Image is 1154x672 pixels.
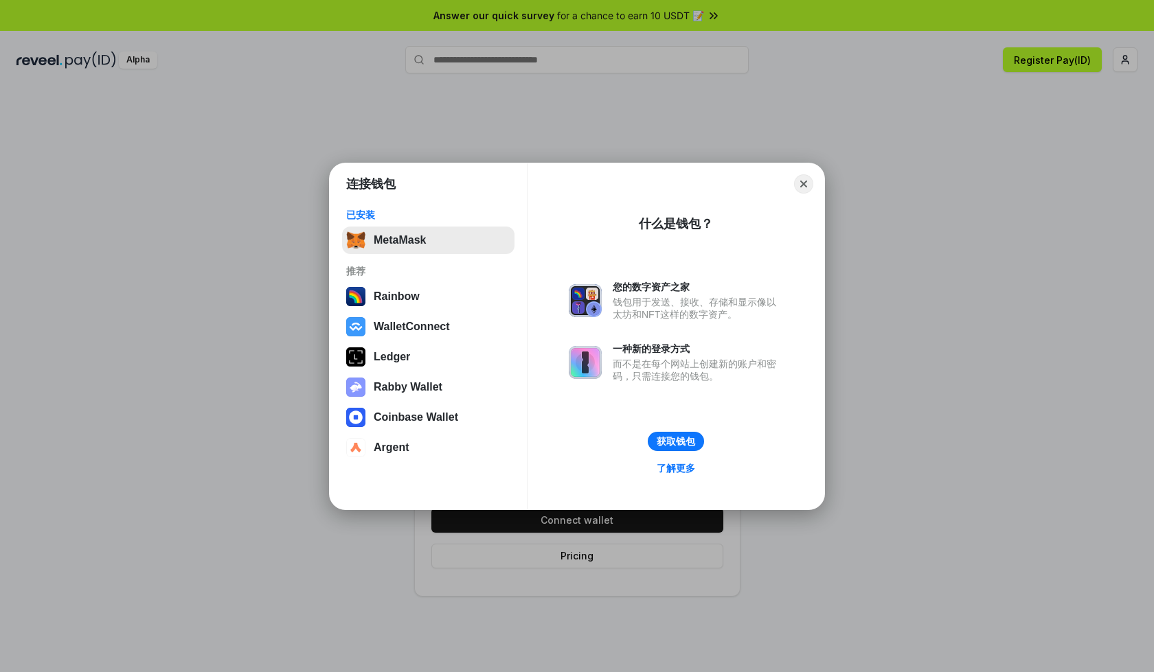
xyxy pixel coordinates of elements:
[342,373,514,401] button: Rabby Wallet
[346,287,365,306] img: svg+xml,%3Csvg%20width%3D%22120%22%20height%3D%22120%22%20viewBox%3D%220%200%20120%20120%22%20fil...
[374,321,450,333] div: WalletConnect
[342,313,514,340] button: WalletConnect
[657,435,695,448] div: 获取钱包
[342,283,514,310] button: Rainbow
[639,216,713,232] div: 什么是钱包？
[342,343,514,371] button: Ledger
[613,296,783,321] div: 钱包用于发送、接收、存储和显示像以太坊和NFT这样的数字资产。
[342,227,514,254] button: MetaMask
[374,411,458,424] div: Coinbase Wallet
[346,347,365,367] img: svg+xml,%3Csvg%20xmlns%3D%22http%3A%2F%2Fwww.w3.org%2F2000%2Fsvg%22%20width%3D%2228%22%20height%3...
[648,432,704,451] button: 获取钱包
[346,176,396,192] h1: 连接钱包
[648,459,703,477] a: 了解更多
[569,346,602,379] img: svg+xml,%3Csvg%20xmlns%3D%22http%3A%2F%2Fwww.w3.org%2F2000%2Fsvg%22%20fill%3D%22none%22%20viewBox...
[346,231,365,250] img: svg+xml,%3Csvg%20fill%3D%22none%22%20height%3D%2233%22%20viewBox%3D%220%200%2035%2033%22%20width%...
[374,234,426,246] div: MetaMask
[657,462,695,474] div: 了解更多
[346,408,365,427] img: svg+xml,%3Csvg%20width%3D%2228%22%20height%3D%2228%22%20viewBox%3D%220%200%2028%2028%22%20fill%3D...
[346,438,365,457] img: svg+xml,%3Csvg%20width%3D%2228%22%20height%3D%2228%22%20viewBox%3D%220%200%2028%2028%22%20fill%3D...
[613,343,783,355] div: 一种新的登录方式
[342,434,514,461] button: Argent
[613,281,783,293] div: 您的数字资产之家
[374,381,442,393] div: Rabby Wallet
[613,358,783,382] div: 而不是在每个网站上创建新的账户和密码，只需连接您的钱包。
[346,265,510,277] div: 推荐
[342,404,514,431] button: Coinbase Wallet
[346,378,365,397] img: svg+xml,%3Csvg%20xmlns%3D%22http%3A%2F%2Fwww.w3.org%2F2000%2Fsvg%22%20fill%3D%22none%22%20viewBox...
[569,284,602,317] img: svg+xml,%3Csvg%20xmlns%3D%22http%3A%2F%2Fwww.w3.org%2F2000%2Fsvg%22%20fill%3D%22none%22%20viewBox...
[794,174,813,194] button: Close
[374,290,420,303] div: Rainbow
[346,317,365,336] img: svg+xml,%3Csvg%20width%3D%2228%22%20height%3D%2228%22%20viewBox%3D%220%200%2028%2028%22%20fill%3D...
[346,209,510,221] div: 已安装
[374,441,409,454] div: Argent
[374,351,410,363] div: Ledger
